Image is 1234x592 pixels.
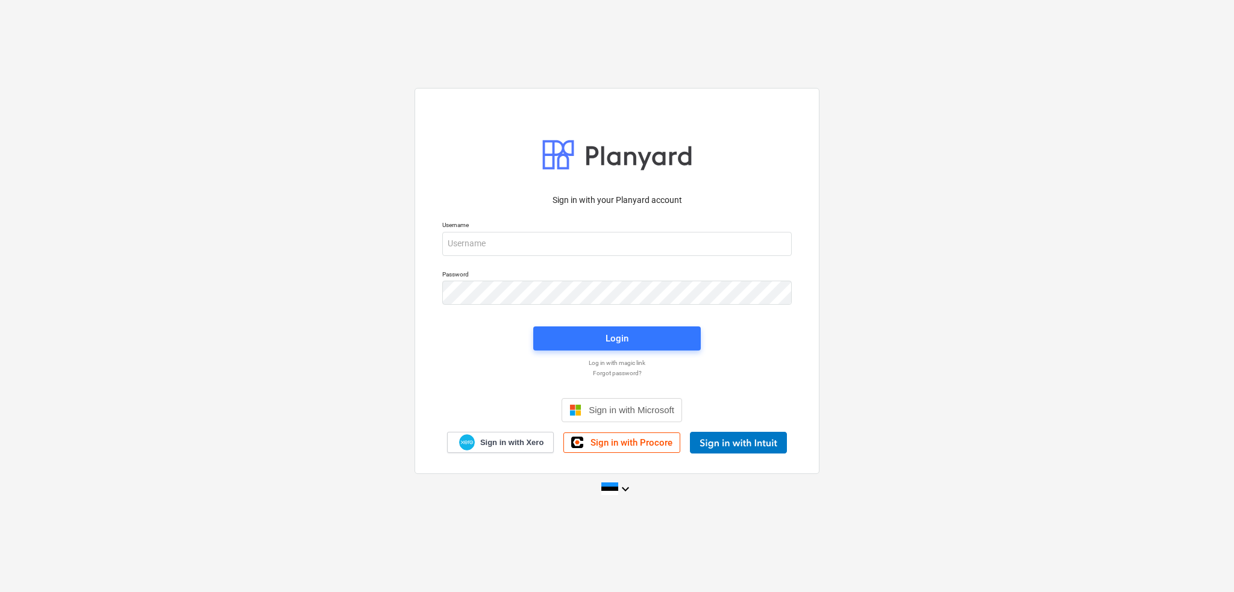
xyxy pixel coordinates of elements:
[563,432,680,453] a: Sign in with Procore
[590,437,672,448] span: Sign in with Procore
[442,232,792,256] input: Username
[442,270,792,281] p: Password
[459,434,475,450] img: Xero logo
[442,194,792,207] p: Sign in with your Planyard account
[618,482,633,496] i: keyboard_arrow_down
[436,359,798,367] a: Log in with magic link
[480,437,543,448] span: Sign in with Xero
[436,369,798,377] a: Forgot password?
[606,331,628,346] div: Login
[569,404,581,416] img: Microsoft logo
[442,221,792,231] p: Username
[447,432,554,453] a: Sign in with Xero
[533,326,701,351] button: Login
[589,405,674,415] span: Sign in with Microsoft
